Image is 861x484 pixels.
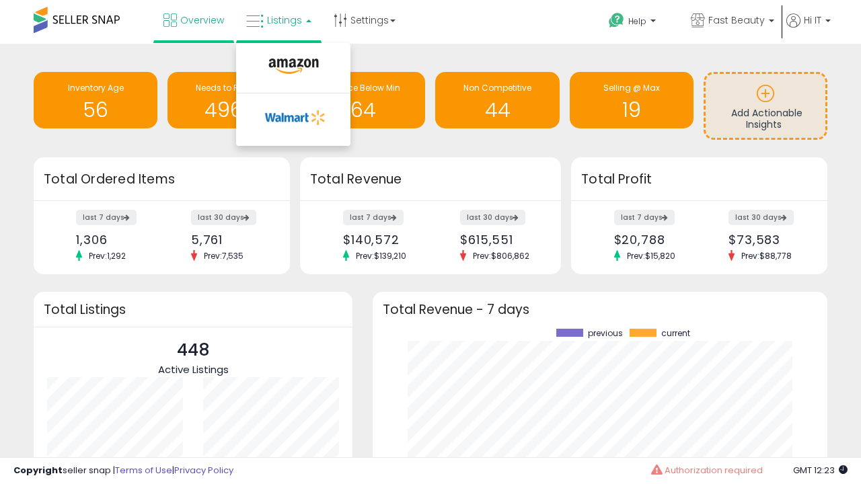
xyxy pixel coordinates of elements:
[197,250,250,261] span: Prev: 7,535
[435,72,559,128] a: Non Competitive 44
[40,99,151,121] h1: 56
[731,106,802,132] span: Add Actionable Insights
[82,250,133,261] span: Prev: 1,292
[463,82,531,93] span: Non Competitive
[581,170,817,189] h3: Total Profit
[786,13,831,44] a: Hi IT
[267,13,302,27] span: Listings
[383,305,817,315] h3: Total Revenue - 7 days
[191,210,256,225] label: last 30 days
[115,464,172,477] a: Terms of Use
[628,15,646,27] span: Help
[576,99,687,121] h1: 19
[44,170,280,189] h3: Total Ordered Items
[614,210,675,225] label: last 7 days
[174,464,233,477] a: Privacy Policy
[598,2,679,44] a: Help
[68,82,124,93] span: Inventory Age
[466,250,536,261] span: Prev: $806,862
[728,210,794,225] label: last 30 days
[349,250,413,261] span: Prev: $139,210
[343,210,404,225] label: last 7 days
[460,210,525,225] label: last 30 days
[180,13,224,27] span: Overview
[608,12,625,29] i: Get Help
[308,99,418,121] h1: 64
[44,305,342,315] h3: Total Listings
[326,82,400,93] span: BB Price Below Min
[301,72,425,128] a: BB Price Below Min 64
[13,465,233,477] div: seller snap | |
[174,99,285,121] h1: 4962
[310,170,551,189] h3: Total Revenue
[158,362,229,376] span: Active Listings
[735,250,798,261] span: Prev: $88,778
[442,99,552,121] h1: 44
[76,210,137,225] label: last 7 days
[158,337,229,363] p: 448
[706,74,825,138] a: Add Actionable Insights
[620,250,682,261] span: Prev: $15,820
[570,72,694,128] a: Selling @ Max 19
[13,464,63,477] strong: Copyright
[588,329,623,338] span: previous
[804,13,821,27] span: Hi IT
[603,82,660,93] span: Selling @ Max
[167,72,291,128] a: Needs to Reprice 4962
[793,464,848,477] span: 2025-08-15 12:23 GMT
[661,329,690,338] span: current
[460,233,537,247] div: $615,551
[708,13,765,27] span: Fast Beauty
[343,233,420,247] div: $140,572
[728,233,804,247] div: $73,583
[614,233,689,247] div: $20,788
[34,72,157,128] a: Inventory Age 56
[76,233,151,247] div: 1,306
[196,82,264,93] span: Needs to Reprice
[191,233,266,247] div: 5,761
